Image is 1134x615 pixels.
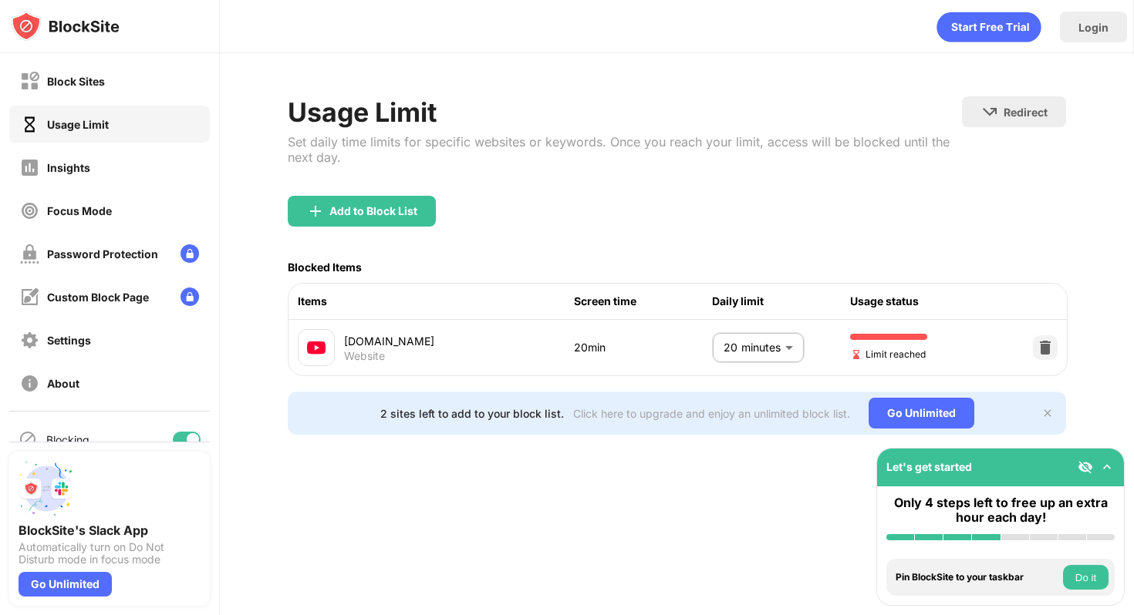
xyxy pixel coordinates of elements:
[20,244,39,264] img: password-protection-off.svg
[1004,106,1048,119] div: Redirect
[20,201,39,220] img: focus-off.svg
[712,293,850,310] div: Daily limit
[850,348,862,361] img: hourglass-end.svg
[47,334,91,347] div: Settings
[288,134,962,165] div: Set daily time limits for specific websites or keywords. Once you reach your limit, access will b...
[380,407,564,420] div: 2 sites left to add to your block list.
[47,118,109,131] div: Usage Limit
[20,331,39,350] img: settings-off.svg
[344,333,574,349] div: [DOMAIN_NAME]
[47,247,158,260] div: Password Protection
[886,460,972,473] div: Let's get started
[19,461,74,516] img: push-slack.svg
[574,293,712,310] div: Screen time
[19,572,112,597] div: Go Unlimited
[11,11,120,42] img: logo-blocksite.svg
[298,293,574,310] div: Items
[19,541,201,566] div: Automatically turn on Do Not Disturb mode in focus mode
[19,430,37,449] img: blocking-icon.svg
[850,293,988,310] div: Usage status
[573,407,850,420] div: Click here to upgrade and enjoy an unlimited block list.
[1078,21,1109,34] div: Login
[46,433,89,446] div: Blocking
[937,12,1041,42] div: animation
[1099,459,1115,475] img: omni-setup-toggle.svg
[850,347,926,361] span: Limit reached
[724,339,779,356] p: 20 minutes
[47,291,149,304] div: Custom Block Page
[574,339,712,356] div: 20min
[47,204,112,217] div: Focus Mode
[307,338,326,357] img: favicons
[20,287,39,307] img: customize-block-page-off.svg
[288,260,362,274] div: Blocked Items
[329,205,417,217] div: Add to Block List
[869,398,974,428] div: Go Unlimited
[20,72,39,91] img: block-off.svg
[20,115,39,134] img: time-usage-on.svg
[886,496,1115,525] div: Only 4 steps left to free up an extra hour each day!
[47,377,79,390] div: About
[1041,407,1054,419] img: x-button.svg
[181,287,199,306] img: lock-menu.svg
[896,572,1059,583] div: Pin BlockSite to your taskbar
[20,374,39,393] img: about-off.svg
[288,96,962,128] div: Usage Limit
[19,523,201,538] div: BlockSite's Slack App
[47,75,105,88] div: Block Sites
[181,244,199,263] img: lock-menu.svg
[1063,565,1109,590] button: Do it
[20,158,39,177] img: insights-off.svg
[344,349,385,363] div: Website
[47,161,90,174] div: Insights
[1078,459,1093,475] img: eye-not-visible.svg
